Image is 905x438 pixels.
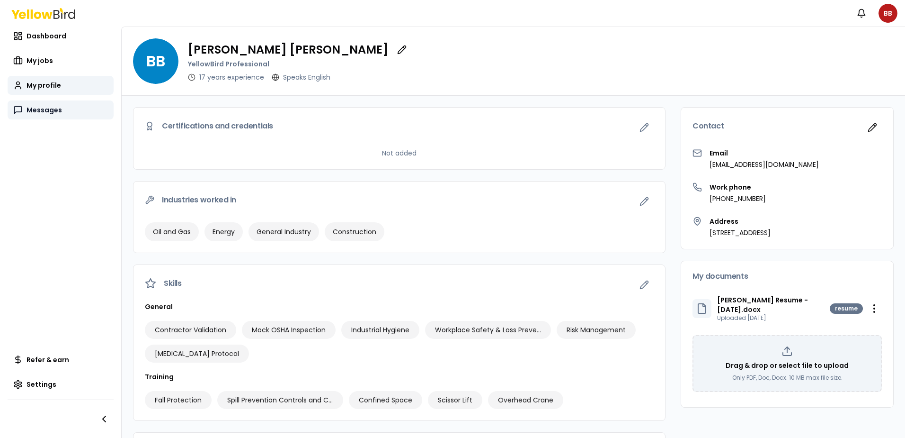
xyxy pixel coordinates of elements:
[435,325,541,335] span: Workplace Safety & Loss Prevention Consultant (CR 59 & 60)
[710,228,771,237] p: [STREET_ADDRESS]
[692,122,724,130] span: Contact
[710,148,819,158] h3: Email
[27,56,53,65] span: My jobs
[155,325,226,335] span: Contractor Validation
[145,321,236,339] div: Contractor Validation
[325,222,384,241] div: Construction
[717,295,830,314] p: [PERSON_NAME] Resume - [DATE].docx
[8,76,114,95] a: My profile
[710,217,771,226] h3: Address
[732,374,843,382] p: Only PDF, Doc, Docx. 10 MB max file size.
[425,321,551,339] div: Workplace Safety & Loss Prevention Consultant (CR 59 & 60)
[227,395,333,405] span: Spill Prevention Controls and Countermeasure Training
[145,372,654,382] h3: Training
[341,321,419,339] div: Industrial Hygiene
[27,31,66,41] span: Dashboard
[242,321,336,339] div: Mock OSHA Inspection
[359,395,412,405] span: Confined Space
[830,303,863,314] div: resume
[692,273,748,280] span: My documents
[133,38,178,84] span: BB
[27,355,69,365] span: Refer & earn
[162,122,273,130] span: Certifications and credentials
[213,227,235,237] span: Energy
[351,325,409,335] span: Industrial Hygiene
[199,73,264,82] p: 17 years experience
[567,325,626,335] span: Risk Management
[188,44,389,55] p: [PERSON_NAME] [PERSON_NAME]
[710,182,766,192] h3: Work phone
[204,222,243,241] div: Energy
[248,222,319,241] div: General Industry
[428,391,482,409] div: Scissor Lift
[8,51,114,70] a: My jobs
[692,335,882,392] div: Drag & drop or select file to uploadOnly PDF, Doc, Docx. 10 MB max file size.
[438,395,472,405] span: Scissor Lift
[27,105,62,115] span: Messages
[145,391,212,409] div: Fall Protection
[557,321,636,339] div: Risk Management
[8,27,114,46] a: Dashboard
[145,222,199,241] div: Oil and Gas
[252,325,326,335] span: Mock OSHA Inspection
[188,59,411,69] p: YellowBird Professional
[710,160,819,169] p: [EMAIL_ADDRESS][DOMAIN_NAME]
[145,345,249,363] div: COVID-19 Protocol
[8,375,114,394] a: Settings
[164,280,182,287] span: Skills
[27,81,61,90] span: My profile
[155,395,202,405] span: Fall Protection
[153,227,191,237] span: Oil and Gas
[217,391,343,409] div: Spill Prevention Controls and Countermeasure Training
[155,349,239,358] span: [MEDICAL_DATA] Protocol
[283,73,330,82] p: Speaks English
[878,4,897,23] span: BB
[488,391,563,409] div: Overhead Crane
[333,227,376,237] span: Construction
[349,391,422,409] div: Confined Space
[162,196,236,204] span: Industries worked in
[726,361,849,370] p: Drag & drop or select file to upload
[8,100,114,119] a: Messages
[27,380,56,389] span: Settings
[257,227,311,237] span: General Industry
[145,302,654,311] h3: General
[717,314,830,322] p: Uploaded [DATE]
[710,194,766,203] p: [PHONE_NUMBER]
[382,148,417,158] p: Not added
[498,395,553,405] span: Overhead Crane
[8,350,114,369] a: Refer & earn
